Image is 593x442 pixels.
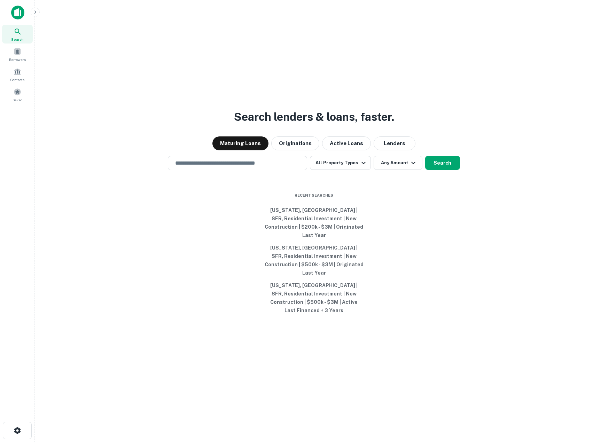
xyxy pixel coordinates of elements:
span: Borrowers [9,57,26,62]
button: [US_STATE], [GEOGRAPHIC_DATA] | SFR, Residential Investment | New Construction | $500k - $3M | Or... [262,242,366,279]
span: Search [11,37,24,42]
a: Saved [2,85,33,104]
button: Active Loans [322,136,371,150]
button: [US_STATE], [GEOGRAPHIC_DATA] | SFR, Residential Investment | New Construction | $200k - $3M | Or... [262,204,366,242]
button: [US_STATE], [GEOGRAPHIC_DATA] | SFR, Residential Investment | New Construction | $500k - $3M | Ac... [262,279,366,317]
button: All Property Types [310,156,370,170]
h3: Search lenders & loans, faster. [234,109,394,125]
iframe: Chat Widget [558,386,593,420]
button: Maturing Loans [212,136,268,150]
button: Originations [271,136,319,150]
a: Contacts [2,65,33,84]
img: capitalize-icon.png [11,6,24,19]
span: Saved [13,97,23,103]
span: Recent Searches [262,192,366,198]
span: Contacts [10,77,24,82]
a: Search [2,25,33,44]
button: Any Amount [374,156,422,170]
button: Lenders [374,136,415,150]
a: Borrowers [2,45,33,64]
button: Search [425,156,460,170]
